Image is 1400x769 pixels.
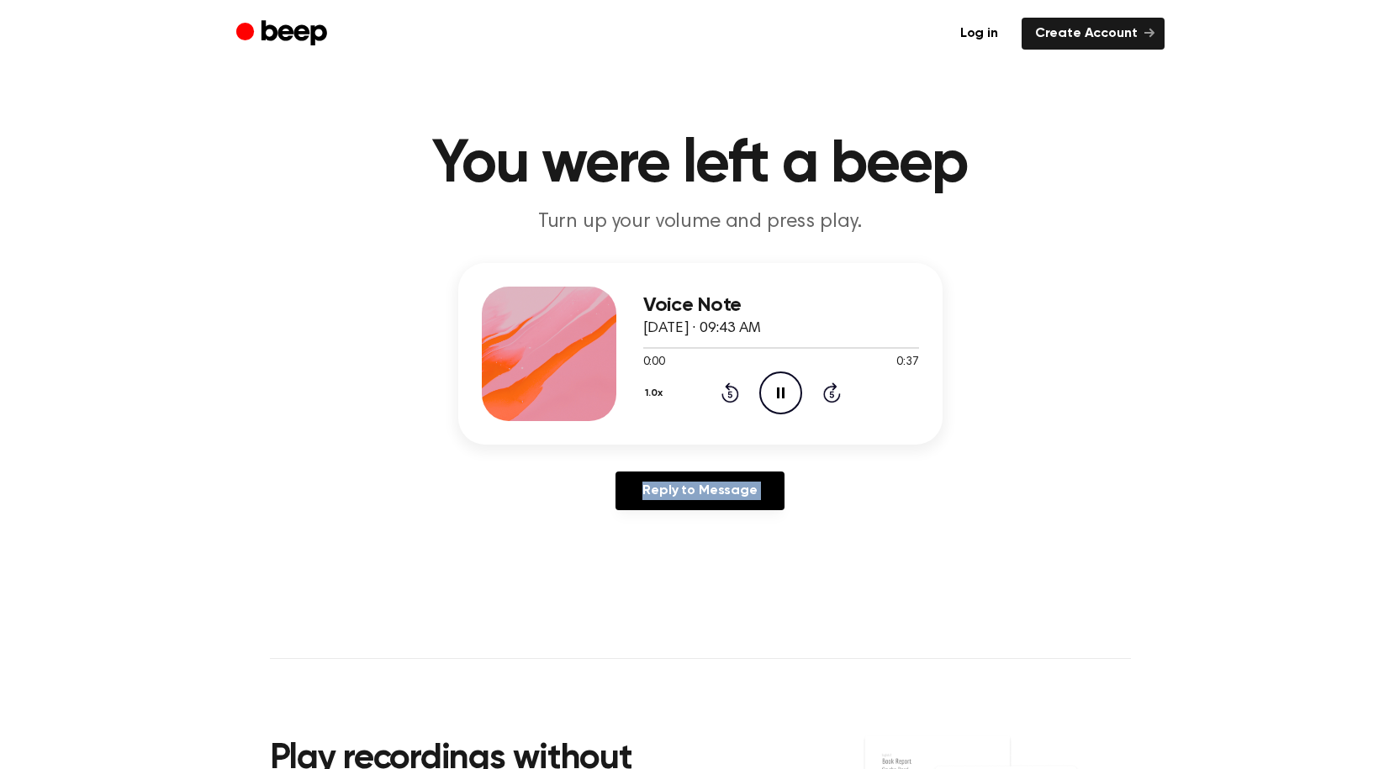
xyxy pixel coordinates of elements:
p: Turn up your volume and press play. [378,208,1023,236]
a: Create Account [1022,18,1165,50]
a: Beep [236,18,331,50]
h3: Voice Note [643,294,919,317]
span: [DATE] · 09:43 AM [643,321,761,336]
h1: You were left a beep [270,134,1131,195]
a: Log in [947,18,1012,50]
span: 0:00 [643,354,665,371]
span: 0:37 [896,354,918,371]
a: Reply to Message [615,471,784,510]
button: 1.0x [643,379,669,408]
